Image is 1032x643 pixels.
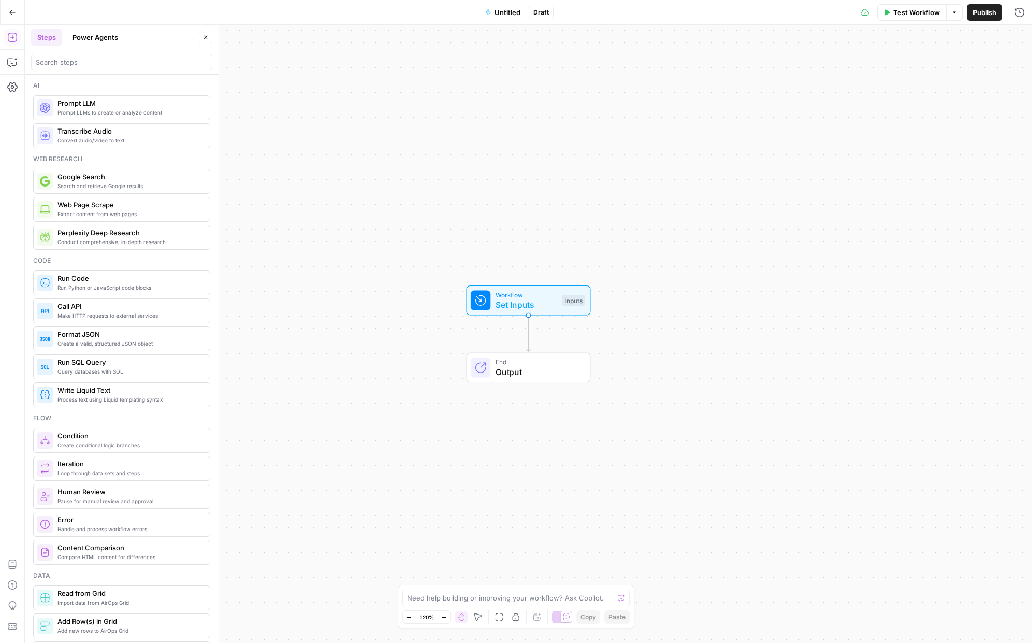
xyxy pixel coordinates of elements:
[419,613,434,621] span: 120%
[33,256,210,265] div: Code
[31,29,62,46] button: Steps
[57,301,201,311] span: Call API
[973,7,996,18] span: Publish
[608,612,626,622] span: Paste
[33,154,210,164] div: Web research
[36,57,208,67] input: Search steps
[57,395,201,404] span: Process text using Liquid templating syntax
[57,487,201,497] span: Human Review
[496,298,557,311] span: Set Inputs
[580,612,596,622] span: Copy
[57,626,201,635] span: Add new rows to AirOps Grid
[33,571,210,580] div: Data
[57,339,201,348] span: Create a valid, structured JSON object
[877,4,946,21] button: Test Workflow
[57,385,201,395] span: Write Liquid Text
[533,8,549,17] span: Draft
[562,295,585,306] div: Inputs
[57,311,201,320] span: Make HTTP requests to external services
[57,598,201,607] span: Import data from AirOps Grid
[57,588,201,598] span: Read from Grid
[57,238,201,246] span: Conduct comprehensive, in-depth research
[57,329,201,339] span: Format JSON
[496,357,580,367] span: End
[57,357,201,367] span: Run SQL Query
[57,182,201,190] span: Search and retrieve Google results
[496,366,580,378] span: Output
[57,431,201,441] span: Condition
[576,610,600,624] button: Copy
[57,172,201,182] span: Google Search
[893,7,940,18] span: Test Workflow
[57,126,201,136] span: Transcribe Audio
[57,459,201,469] span: Iteration
[33,81,210,90] div: Ai
[496,290,557,299] span: Workflow
[527,316,530,352] g: Edge from start to end
[57,553,201,561] span: Compare HTML content for differences
[57,525,201,533] span: Handle and process workflow errors
[57,273,201,283] span: Run Code
[432,285,625,316] div: WorkflowSet InputsInputs
[432,353,625,383] div: EndOutput
[33,413,210,423] div: Flow
[66,29,124,46] button: Power Agents
[604,610,630,624] button: Paste
[57,227,201,238] span: Perplexity Deep Research
[57,542,201,553] span: Content Comparison
[57,469,201,477] span: Loop through data sets and steps
[57,515,201,525] span: Error
[57,210,201,218] span: Extract content from web pages
[57,108,201,117] span: Prompt LLMs to create or analyze content
[57,497,201,505] span: Pause for manual review and approval
[57,98,201,108] span: Prompt LLM
[57,616,201,626] span: Add Row(s) in Grid
[495,7,520,18] span: Untitled
[479,4,527,21] button: Untitled
[967,4,1002,21] button: Publish
[57,367,201,376] span: Query databases with SQL
[57,199,201,210] span: Web Page Scrape
[57,441,201,449] span: Create conditional logic branches
[57,283,201,292] span: Run Python or JavaScript code blocks
[40,547,50,558] img: vrinnnclop0vshvmafd7ip1g7ohf
[57,136,201,145] span: Convert audio/video to text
